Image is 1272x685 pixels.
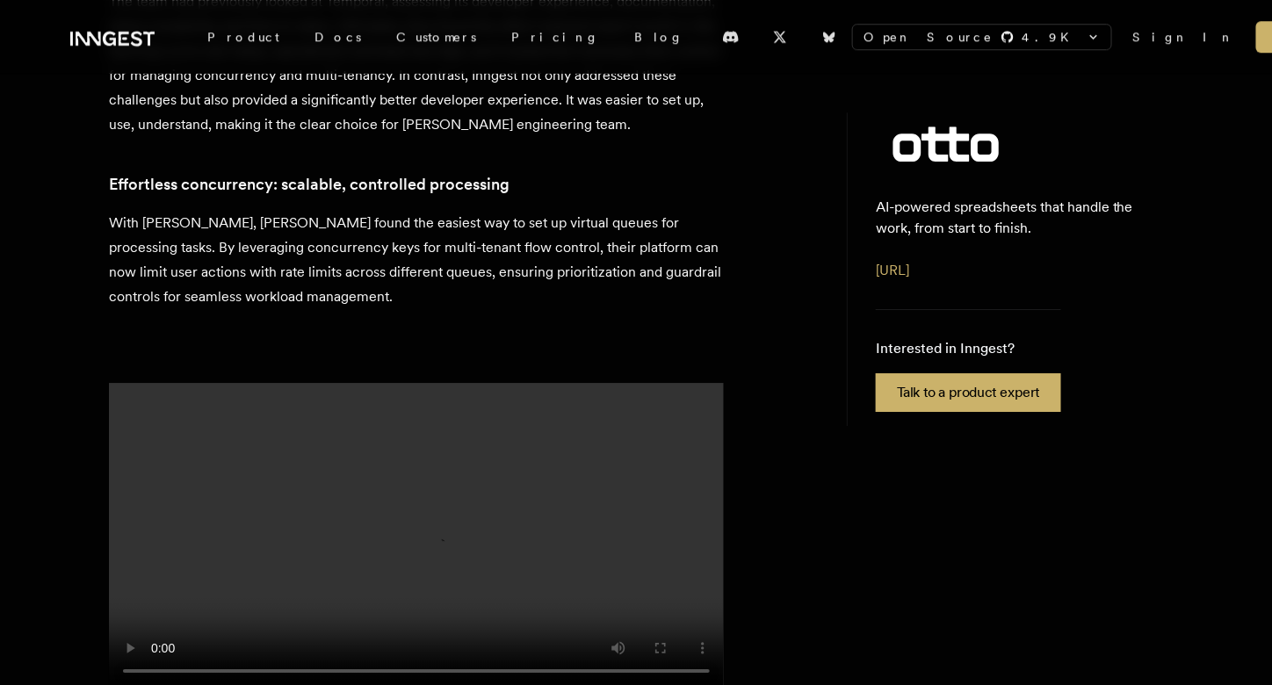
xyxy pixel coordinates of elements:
[864,28,994,46] span: Open Source
[761,23,799,51] a: X
[712,23,750,51] a: Discord
[109,211,724,309] p: With [PERSON_NAME], [PERSON_NAME] found the easiest way to set up virtual queues for processing t...
[494,21,617,53] a: Pricing
[876,126,1016,162] img: Otto's logo
[876,262,909,278] a: [URL]
[379,21,494,53] a: Customers
[876,373,1061,412] a: Talk to a product expert
[1022,28,1080,46] span: 4.9 K
[190,21,297,53] div: Product
[876,197,1135,239] p: AI-powered spreadsheets that handle the work, from start to finish.
[617,21,701,53] a: Blog
[297,21,379,53] a: Docs
[810,23,849,51] a: Bluesky
[876,338,1061,359] p: Interested in Inngest?
[109,172,510,197] a: Effortless concurrency: scalable, controlled processing
[1133,28,1235,46] a: Sign In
